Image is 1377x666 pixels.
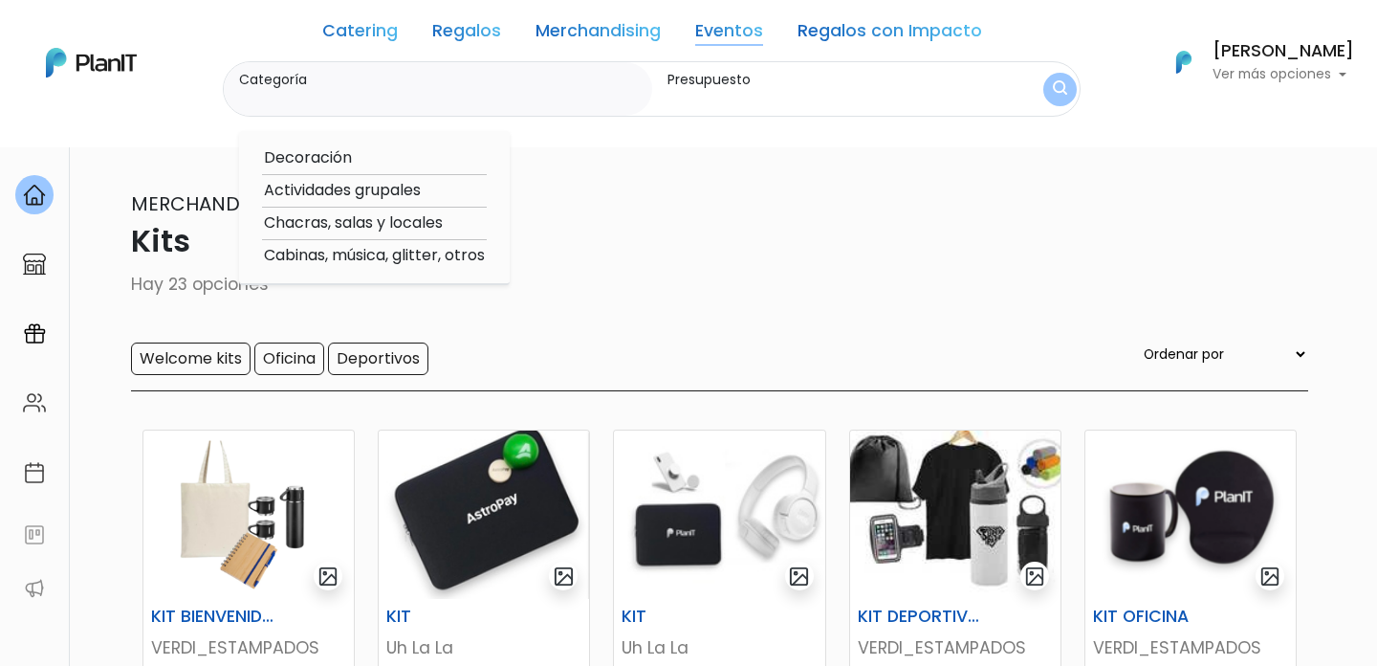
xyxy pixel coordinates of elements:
a: Regalos [432,23,501,46]
img: gallery-light [317,566,339,588]
p: VERDI_ESTAMPADOS [151,635,346,660]
img: thumb_Captura_de_pantalla_2025-05-27_125230.png [1085,431,1296,599]
img: gallery-light [1259,566,1281,588]
option: Chacras, salas y locales [262,211,487,235]
img: PlanIt Logo [46,48,137,78]
input: Deportivos [328,343,428,375]
option: Actividades grupales [262,179,487,203]
button: PlanIt Logo [PERSON_NAME] Ver más opciones [1151,37,1354,87]
img: gallery-light [788,566,810,588]
h6: KIT [375,607,520,627]
p: Ver más opciones [1213,68,1354,81]
img: thumb_81529ADB-1624-47F8-9752-5138FFCED5D6.jpeg [379,431,589,599]
img: thumb_D7057CA4-065F-4FFA-9953-8CF3C5543922.jpeg [614,431,824,599]
img: campaigns-02234683943229c281be62815700db0a1741e53638e28bf9629b52c665b00959.svg [23,322,46,345]
p: Kits [69,218,1308,264]
img: calendar-87d922413cdce8b2cf7b7f5f62616a5cf9e4887200fb71536465627b3292af00.svg [23,461,46,484]
h6: KIT OFICINA [1082,607,1227,627]
a: Eventos [695,23,763,46]
h6: KIT DEPORTIVO [846,607,992,627]
a: Merchandising [535,23,661,46]
p: VERDI_ESTAMPADOS [1093,635,1288,660]
option: Cabinas, música, glitter, otros [262,244,487,268]
img: gallery-light [553,566,575,588]
img: search_button-432b6d5273f82d61273b3651a40e1bd1b912527efae98b1b7a1b2c0702e16a8d.svg [1053,80,1067,99]
p: Uh La La [386,635,581,660]
h6: [PERSON_NAME] [1213,43,1354,60]
p: VERDI_ESTAMPADOS [858,635,1053,660]
img: marketplace-4ceaa7011d94191e9ded77b95e3339b90024bf715f7c57f8cf31f2d8c509eaba.svg [23,253,46,276]
img: thumb_WhatsApp_Image_2025-05-26_at_09.52.07.jpeg [850,431,1060,599]
input: Oficina [254,343,324,375]
h6: KIT BIENVENIDA 9 [140,607,285,627]
a: Regalos con Impacto [798,23,982,46]
p: Hay 23 opciones [69,272,1308,297]
img: PlanIt Logo [1163,41,1205,83]
p: Merchandising [69,189,1308,218]
img: partners-52edf745621dab592f3b2c58e3bca9d71375a7ef29c3b500c9f145b62cc070d4.svg [23,577,46,600]
label: Presupuesto [667,70,987,90]
img: gallery-light [1024,566,1046,588]
div: ¿Necesitás ayuda? [98,18,275,55]
img: feedback-78b5a0c8f98aac82b08bfc38622c3050aee476f2c9584af64705fc4e61158814.svg [23,523,46,546]
a: Catering [322,23,398,46]
option: Decoración [262,146,487,170]
p: Uh La La [622,635,817,660]
input: Welcome kits [131,343,251,375]
label: Categoría [239,70,645,90]
img: people-662611757002400ad9ed0e3c099ab2801c6687ba6c219adb57efc949bc21e19d.svg [23,391,46,414]
img: thumb_Dise%C3%B1o_sin_t%C3%ADtulo_-_2025-02-04T134032.472.png [143,431,354,599]
img: home-e721727adea9d79c4d83392d1f703f7f8bce08238fde08b1acbfd93340b81755.svg [23,184,46,207]
h6: KIT [610,607,755,627]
